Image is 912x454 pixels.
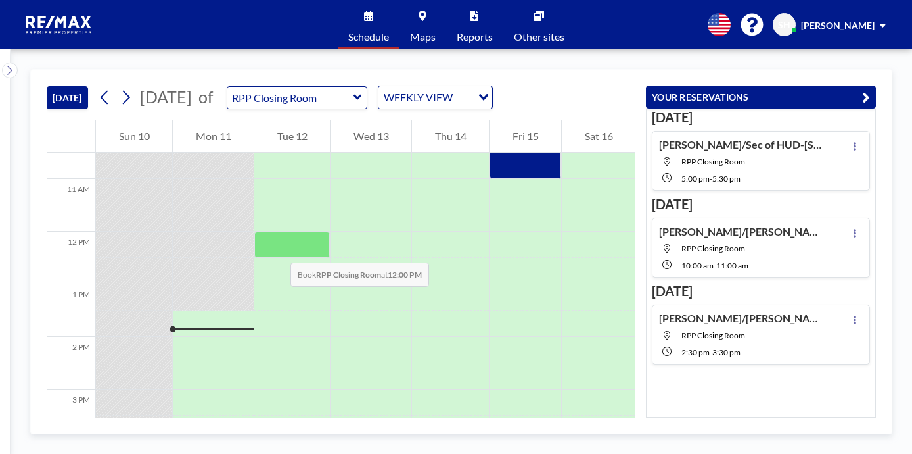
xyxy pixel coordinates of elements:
span: Book at [290,263,429,287]
span: - [710,174,712,184]
span: 3:30 PM [712,347,741,357]
img: organization-logo [21,12,97,38]
b: 12:00 PM [388,270,422,280]
div: Search for option [378,86,492,109]
span: Other sites [514,32,564,42]
input: RPP Closing Room [227,87,353,109]
span: Maps [410,32,436,42]
span: [DATE] [140,87,192,107]
div: 10 AM [47,126,95,179]
h4: [PERSON_NAME]/Sec of HUD-[STREET_ADDRESS] Isom [659,138,823,151]
div: 12 PM [47,232,95,284]
div: 2 PM [47,337,95,390]
span: Reports [457,32,493,42]
span: 10:00 AM [681,261,714,270]
b: RPP Closing Room [316,270,381,280]
h4: [PERSON_NAME]/[PERSON_NAME]-[STREET_ADDRESS][PERSON_NAME] [659,225,823,238]
div: Sat 16 [562,120,635,153]
button: YOUR RESERVATIONS [646,86,876,109]
div: Mon 11 [173,120,254,153]
span: RPP Closing Room [681,243,745,253]
span: 5:30 PM [712,174,741,184]
span: 5:00 PM [681,174,710,184]
span: 2:30 PM [681,347,710,357]
span: RPP Closing Room [681,330,745,340]
span: [PERSON_NAME] [801,20,875,31]
h3: [DATE] [652,109,870,126]
span: - [710,347,712,357]
div: Thu 14 [412,120,489,153]
div: Sun 10 [96,120,172,153]
h3: [DATE] [652,283,870,299]
span: SH [778,19,790,31]
span: of [198,87,213,107]
div: 11 AM [47,179,95,232]
span: - [714,261,716,270]
span: RPP Closing Room [681,157,745,166]
button: [DATE] [47,86,88,109]
div: Fri 15 [490,120,561,153]
div: 1 PM [47,284,95,337]
div: Tue 12 [254,120,330,153]
h3: [DATE] [652,196,870,213]
span: WEEKLY VIEW [381,89,455,106]
div: Wed 13 [331,120,411,153]
h4: [PERSON_NAME]/[PERSON_NAME] Trust-[STREET_ADDRESS][PERSON_NAME] -[PERSON_NAME] [659,312,823,325]
input: Search for option [457,89,470,106]
span: 11:00 AM [716,261,748,270]
span: Schedule [348,32,389,42]
div: 3 PM [47,390,95,442]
